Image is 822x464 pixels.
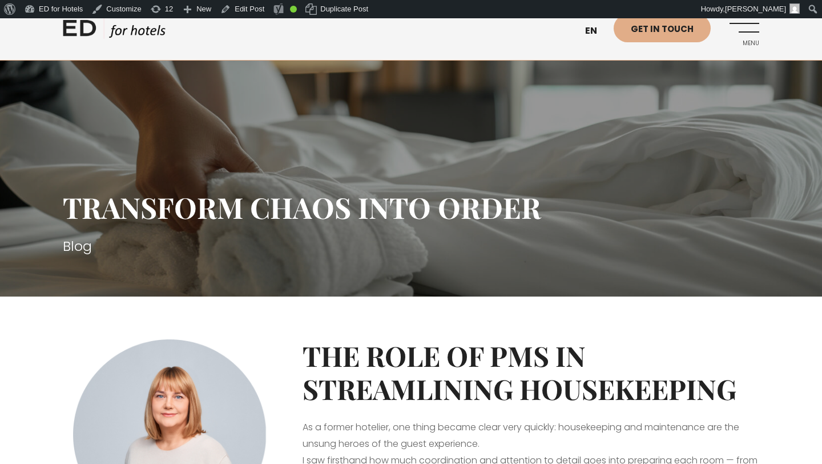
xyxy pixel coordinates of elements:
a: Get in touch [614,14,711,42]
a: Menu [728,14,759,46]
span: Menu [728,40,759,47]
a: ED HOTELS [63,17,166,46]
div: Good [290,6,297,13]
strong: The Role of PMS in Streamlining Housekeeping [303,337,736,407]
span: [PERSON_NAME] [725,5,786,13]
a: en [579,17,614,45]
h1: Transform chaos into order [63,190,759,225]
h3: Blog [63,236,759,257]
